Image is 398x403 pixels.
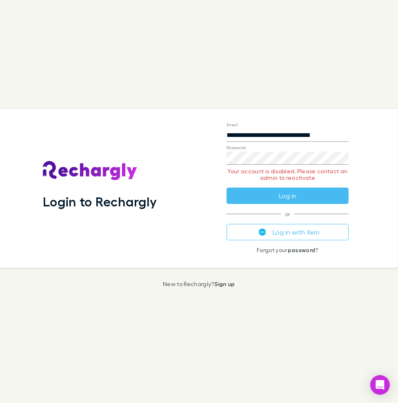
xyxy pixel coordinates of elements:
div: Open Intercom Messenger [370,375,390,395]
img: Rechargly's Logo [43,161,138,181]
p: New to Rechargly? [163,281,235,287]
button: Log in with Xero [227,224,348,240]
h1: Login to Rechargly [43,194,157,209]
label: Password [227,145,246,151]
label: Email [227,122,238,128]
a: password [288,246,316,253]
p: Your account is disabled. Please contact an admin to reactivate [227,168,348,181]
a: Sign up [214,280,235,287]
button: Log in [227,188,348,204]
p: Forgot your ? [227,247,348,253]
img: Xero's logo [259,228,266,236]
